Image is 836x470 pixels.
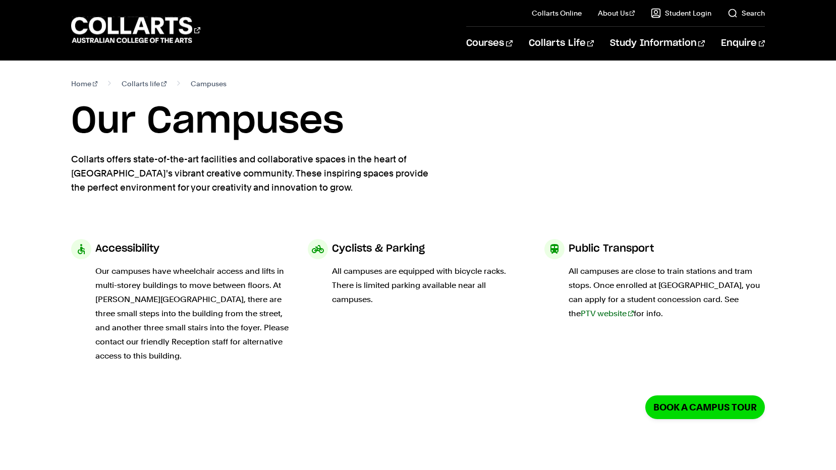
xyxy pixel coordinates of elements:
p: All campuses are close to train stations and tram stops. Once enrolled at [GEOGRAPHIC_DATA], you ... [569,264,765,321]
span: Campuses [191,77,227,91]
a: Home [71,77,98,91]
h1: Our Campuses [71,99,765,144]
a: Collarts Life [529,27,594,60]
h3: Cyclists & Parking [332,239,425,258]
a: About Us [598,8,635,18]
a: Student Login [651,8,711,18]
p: Our campuses have wheelchair access and lifts in multi-storey buildings to move between floors. A... [95,264,292,363]
h3: Public Transport [569,239,654,258]
a: Courses [466,27,512,60]
a: PTV website [581,309,634,318]
a: Enquire [721,27,765,60]
p: All campuses are equipped with bicycle racks. There is limited parking available near all campuses. [332,264,528,307]
a: Collarts Online [532,8,582,18]
h3: Accessibility [95,239,159,258]
a: Book a Campus Tour [645,395,765,419]
p: Collarts offers state-of-the-art facilities and collaborative spaces in the heart of [GEOGRAPHIC_... [71,152,439,195]
div: Go to homepage [71,16,200,44]
a: Study Information [610,27,705,60]
a: Collarts life [122,77,166,91]
a: Search [728,8,765,18]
